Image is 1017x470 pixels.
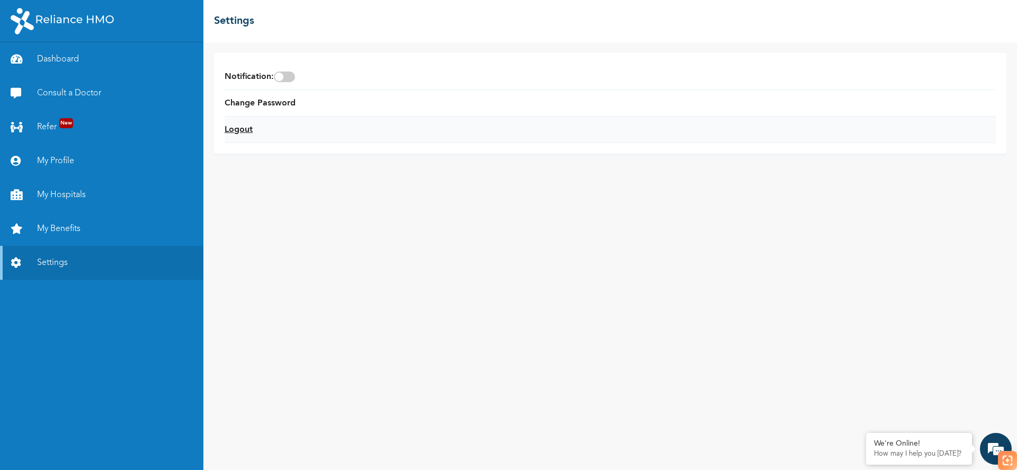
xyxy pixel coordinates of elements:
a: Change Password [225,97,296,110]
h2: Settings [214,13,254,29]
div: We're Online! [874,439,964,448]
span: Conversation [5,378,104,385]
textarea: Type your message and hit 'Enter' [5,322,202,359]
span: We're online! [61,150,146,257]
a: Logout [225,123,253,136]
img: RelianceHMO's Logo [11,8,114,34]
p: How may I help you today? [874,450,964,458]
span: Notification : [225,70,295,83]
div: Minimize live chat window [174,5,199,31]
div: FAQs [104,359,202,392]
div: Chat with us now [55,59,178,73]
img: d_794563401_company_1708531726252_794563401 [20,53,43,79]
span: New [59,118,73,128]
